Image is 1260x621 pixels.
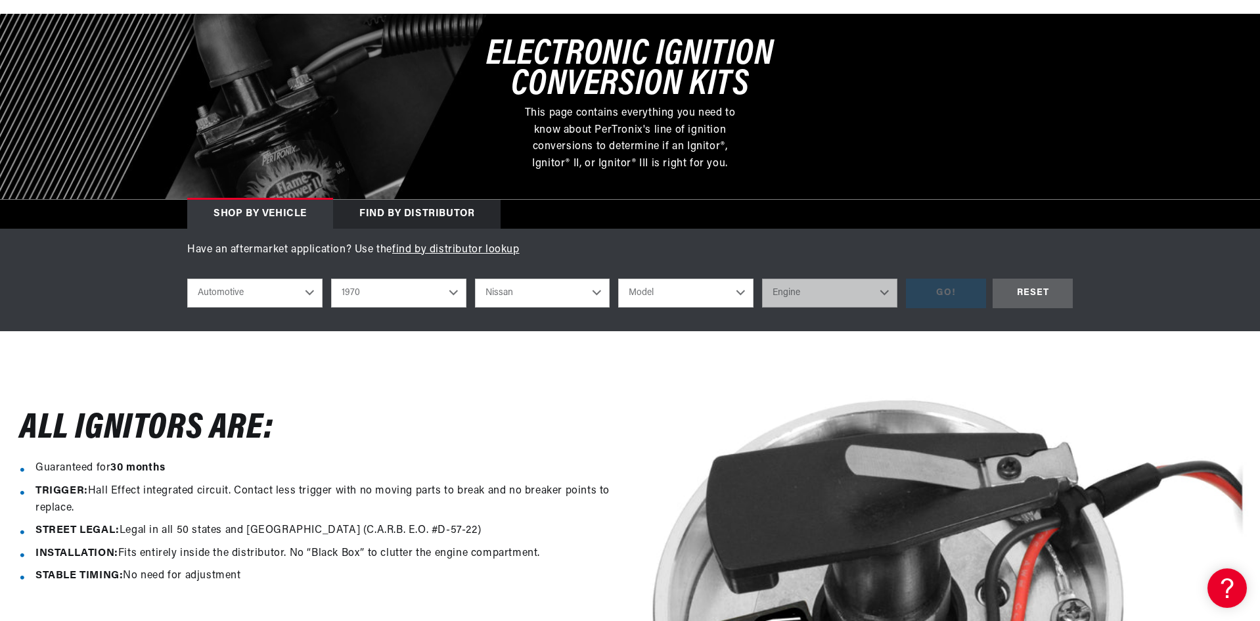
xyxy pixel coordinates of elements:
[762,279,897,308] select: Engine
[35,548,118,559] strong: INSTALLATION:
[20,414,273,445] h2: All Ignitors ARe:
[35,486,88,496] strong: TRIGGER:
[618,279,754,308] select: Model
[333,200,501,229] div: Find by Distributor
[35,545,610,563] li: Fits entirely inside the distributor. No “Black Box” to clutter the engine compartment.
[110,463,165,473] strong: 30 months
[35,570,123,581] strong: STABLE TIMING:
[331,279,466,308] select: Year
[187,279,323,308] select: Ride Type
[187,200,333,229] div: Shop by vehicle
[392,244,520,255] a: find by distributor lookup
[433,40,827,102] h3: Electronic Ignition Conversion Kits
[35,460,610,477] li: Guaranteed for
[475,279,610,308] select: Make
[187,242,1073,259] p: Have an aftermarket application? Use the
[514,105,746,172] p: This page contains everything you need to know about PerTronix's line of ignition conversions to ...
[35,483,610,517] li: Hall Effect integrated circuit. Contact less trigger with no moving parts to break and no breaker...
[35,522,610,540] li: Legal in all 50 states and [GEOGRAPHIC_DATA] (C.A.R.B. E.O. #D-57-22)
[993,279,1073,308] div: RESET
[35,525,120,536] strong: STREET LEGAL:
[35,568,610,585] li: No need for adjustment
